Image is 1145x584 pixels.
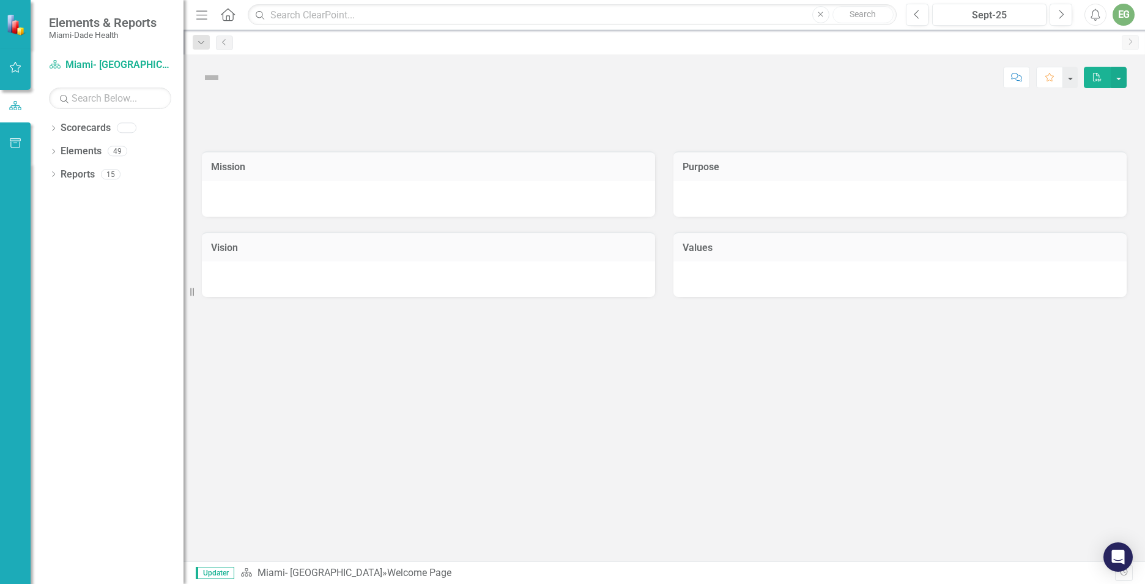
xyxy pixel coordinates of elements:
a: Scorecards [61,121,111,135]
div: Sept-25 [936,8,1042,23]
span: Elements & Reports [49,15,157,30]
button: Sept-25 [932,4,1047,26]
h3: Purpose [683,162,1117,173]
div: 49 [108,146,127,157]
a: Reports [61,168,95,182]
input: Search ClearPoint... [248,4,897,26]
div: 15 [101,169,120,179]
a: Miami- [GEOGRAPHIC_DATA] [258,567,382,578]
span: Search [850,9,876,19]
div: Welcome Page [387,567,451,578]
input: Search Below... [49,88,171,109]
a: Miami- [GEOGRAPHIC_DATA] [49,58,171,72]
a: Elements [61,144,102,159]
h3: Values [683,242,1117,253]
div: » [240,566,1115,580]
small: Miami-Dade Health [49,30,157,40]
button: EG [1113,4,1135,26]
button: Search [832,6,894,23]
img: Not Defined [202,68,221,88]
h3: Mission [211,162,646,173]
div: Open Intercom Messenger [1103,542,1133,572]
h3: Vision [211,242,646,253]
img: ClearPoint Strategy [6,13,28,35]
span: Updater [196,567,234,579]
